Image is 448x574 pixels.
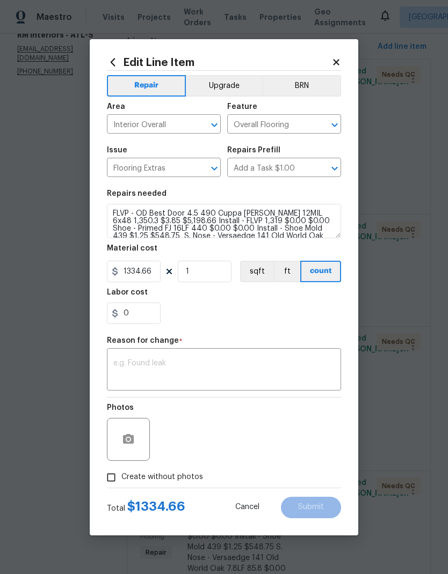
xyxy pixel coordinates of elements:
[227,103,257,111] h5: Feature
[107,75,186,97] button: Repair
[107,289,148,296] h5: Labor cost
[281,497,341,518] button: Submit
[227,146,280,154] h5: Repairs Prefill
[207,117,222,133] button: Open
[107,103,125,111] h5: Area
[273,261,300,282] button: ft
[262,75,341,97] button: BRN
[121,472,203,483] span: Create without photos
[327,117,342,133] button: Open
[107,204,341,238] textarea: FLVP - OD Best Door 4.5 490 Cuppa [PERSON_NAME] 12MIL 6x48 1,350.3 $3.85 $5,198.66 Install - FLVP...
[107,404,134,411] h5: Photos
[127,500,185,513] span: $ 1334.66
[186,75,263,97] button: Upgrade
[240,261,273,282] button: sqft
[107,190,167,197] h5: Repairs needed
[207,161,222,176] button: Open
[235,503,259,511] span: Cancel
[298,503,324,511] span: Submit
[107,146,127,154] h5: Issue
[107,337,179,344] h5: Reason for change
[218,497,277,518] button: Cancel
[107,56,331,68] h2: Edit Line Item
[300,261,341,282] button: count
[327,161,342,176] button: Open
[107,501,185,514] div: Total
[107,245,157,252] h5: Material cost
